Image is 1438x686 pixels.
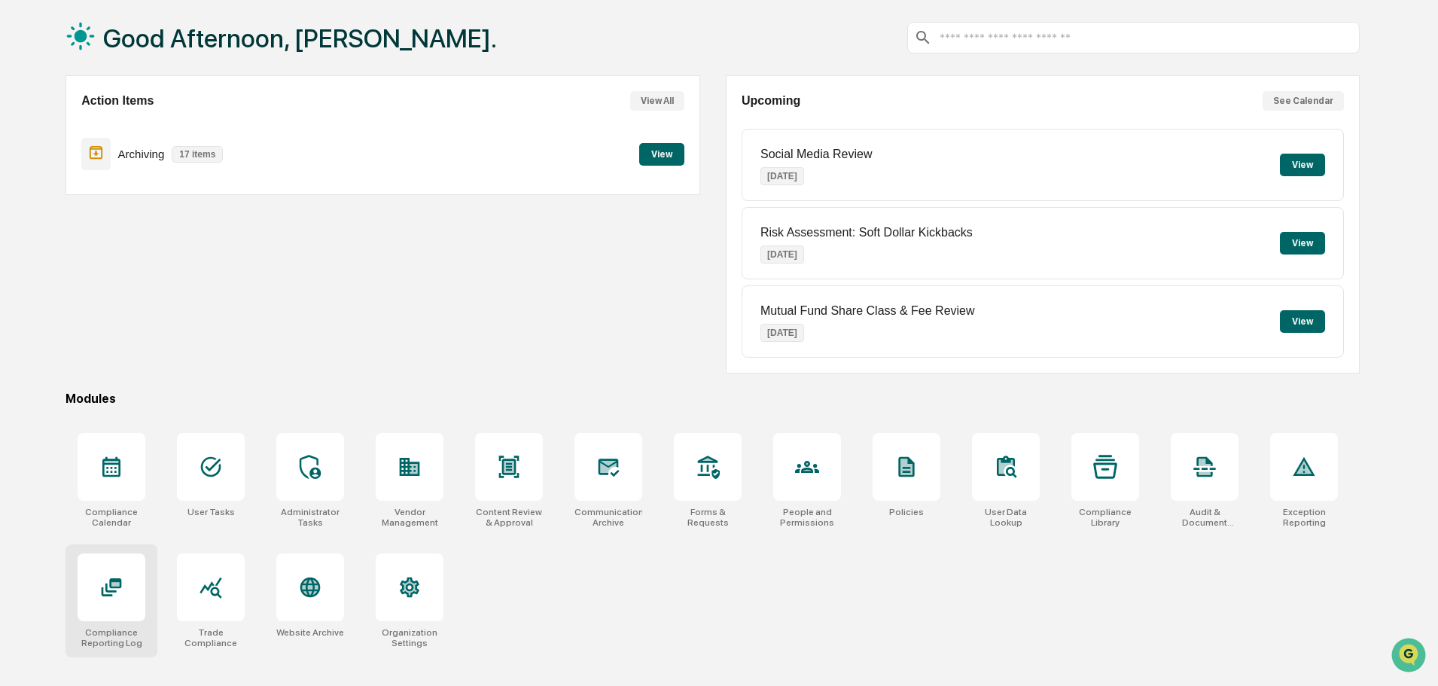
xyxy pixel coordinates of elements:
p: Archiving [118,148,165,160]
a: 🖐️Preclearance [9,184,103,211]
p: How can we help? [15,32,274,56]
div: Content Review & Approval [475,507,543,528]
div: Administrator Tasks [276,507,344,528]
div: Communications Archive [574,507,642,528]
button: View [1280,154,1325,176]
p: [DATE] [760,324,804,342]
div: We're available if you need us! [51,130,190,142]
h1: Good Afternoon, [PERSON_NAME]. [103,23,497,53]
div: Start new chat [51,115,247,130]
div: 🖐️ [15,191,27,203]
a: 🔎Data Lookup [9,212,101,239]
button: View [1280,232,1325,255]
p: Mutual Fund Share Class & Fee Review [760,304,975,318]
button: Start new chat [256,120,274,138]
div: Policies [889,507,924,517]
p: 17 items [172,146,223,163]
span: Attestations [124,190,187,205]
button: See Calendar [1263,91,1344,111]
div: Modules [66,392,1360,406]
div: 🔎 [15,220,27,232]
div: Organization Settings [376,627,443,648]
div: 🗄️ [109,191,121,203]
p: [DATE] [760,167,804,185]
div: Forms & Requests [674,507,742,528]
h2: Action Items [81,94,154,108]
div: Compliance Library [1071,507,1139,528]
img: 1746055101610-c473b297-6a78-478c-a979-82029cc54cd1 [15,115,42,142]
span: Preclearance [30,190,97,205]
p: [DATE] [760,245,804,264]
div: Vendor Management [376,507,443,528]
span: Pylon [150,255,182,267]
h2: Upcoming [742,94,800,108]
button: View [639,143,684,166]
div: Audit & Document Logs [1171,507,1238,528]
div: People and Permissions [773,507,841,528]
button: View All [630,91,684,111]
a: Powered byPylon [106,255,182,267]
span: Data Lookup [30,218,95,233]
div: Trade Compliance [177,627,245,648]
div: User Data Lookup [972,507,1040,528]
div: User Tasks [187,507,235,517]
div: Compliance Reporting Log [78,627,145,648]
div: Website Archive [276,627,344,638]
a: View [639,146,684,160]
iframe: Open customer support [1390,636,1430,677]
div: Exception Reporting [1270,507,1338,528]
p: Risk Assessment: Soft Dollar Kickbacks [760,226,973,239]
button: View [1280,310,1325,333]
a: 🗄️Attestations [103,184,193,211]
div: Compliance Calendar [78,507,145,528]
p: Social Media Review [760,148,873,161]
